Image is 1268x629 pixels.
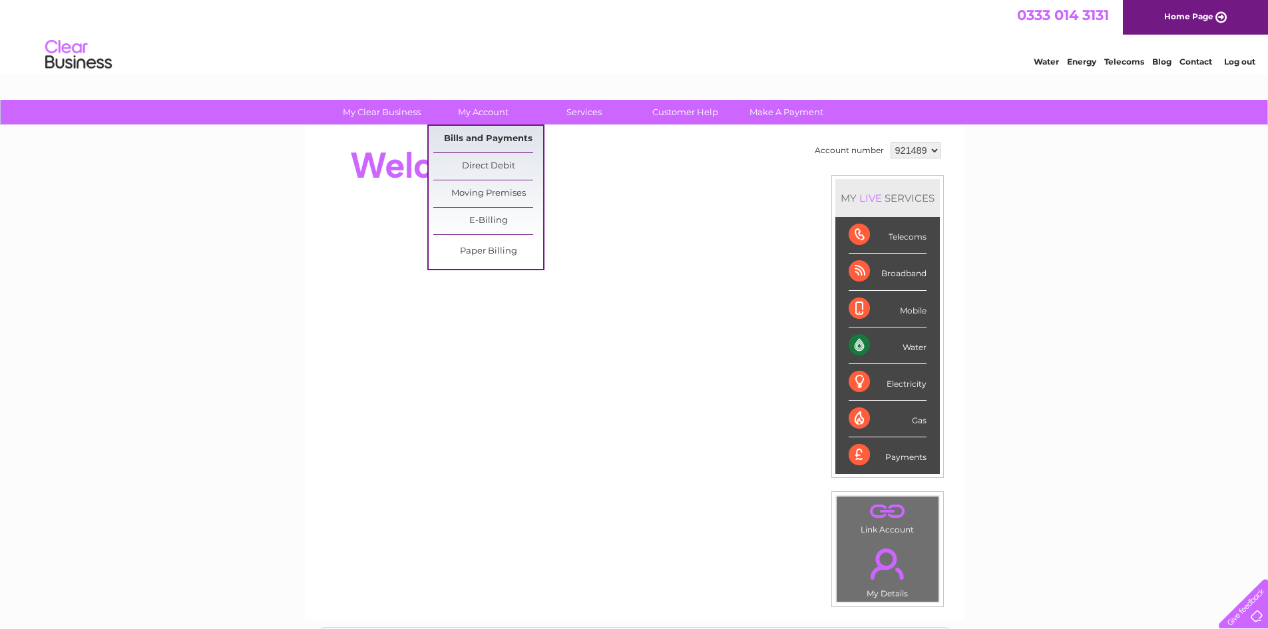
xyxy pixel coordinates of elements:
a: My Clear Business [327,100,437,124]
div: Payments [849,437,927,473]
td: My Details [836,537,939,602]
a: Telecoms [1104,57,1144,67]
img: logo.png [45,35,112,75]
a: Paper Billing [433,238,543,265]
a: Contact [1179,57,1212,67]
td: Link Account [836,496,939,538]
a: . [840,500,935,523]
div: Telecoms [849,217,927,254]
div: Clear Business is a trading name of Verastar Limited (registered in [GEOGRAPHIC_DATA] No. 3667643... [320,7,949,65]
a: Moving Premises [433,180,543,207]
div: Mobile [849,291,927,327]
div: Gas [849,401,927,437]
div: LIVE [857,192,885,204]
div: Electricity [849,364,927,401]
a: Make A Payment [732,100,841,124]
a: Customer Help [630,100,740,124]
a: Bills and Payments [433,126,543,152]
a: Direct Debit [433,153,543,180]
a: Services [529,100,639,124]
a: Blog [1152,57,1171,67]
div: Broadband [849,254,927,290]
td: Account number [811,139,887,162]
div: Water [849,327,927,364]
a: Water [1034,57,1059,67]
div: MY SERVICES [835,179,940,217]
a: . [840,540,935,587]
a: Energy [1067,57,1096,67]
a: E-Billing [433,208,543,234]
a: Log out [1224,57,1255,67]
a: My Account [428,100,538,124]
a: 0333 014 3131 [1017,7,1109,23]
